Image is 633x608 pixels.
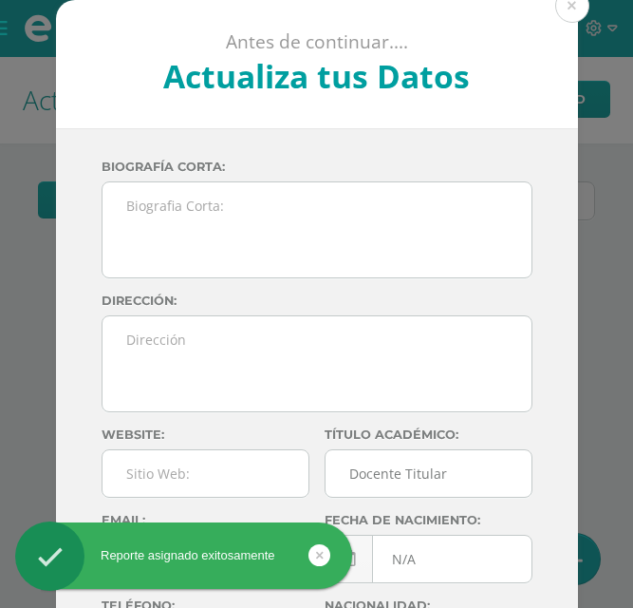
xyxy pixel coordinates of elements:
h2: Actualiza tus Datos [106,54,527,98]
label: Biografía corta: [102,160,532,174]
label: Título académico: [325,427,532,442]
input: Sitio Web: [102,450,308,497]
input: Fecha de Nacimiento: [326,536,531,582]
label: Email: [102,513,309,527]
p: Antes de continuar.... [106,30,527,54]
input: Titulo: [326,450,531,497]
div: Reporte asignado exitosamente [15,547,352,564]
label: Fecha de nacimiento: [325,513,532,527]
label: Website: [102,427,309,442]
label: Dirección: [102,294,532,308]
